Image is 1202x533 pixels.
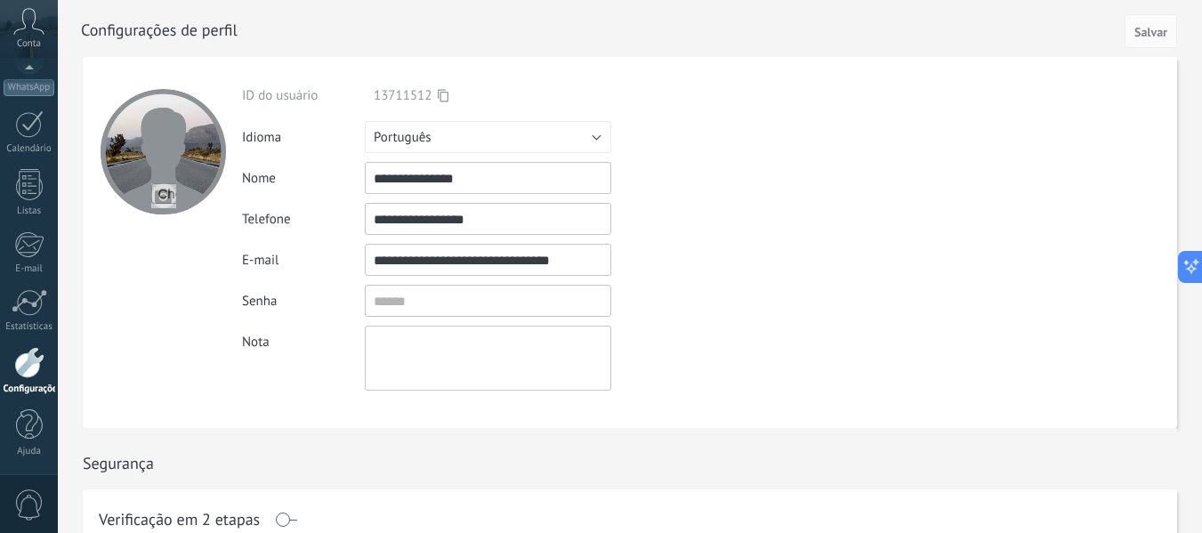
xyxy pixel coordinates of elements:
[99,513,260,527] h1: Verificação em 2 etapas
[242,293,365,310] div: Senha
[1125,14,1177,48] button: Salvar
[365,121,611,153] button: Português
[242,252,365,269] div: E-mail
[4,384,55,395] div: Configurações
[1134,26,1167,38] span: Salvar
[4,206,55,217] div: Listas
[17,38,41,50] span: Conta
[4,143,55,155] div: Calendário
[4,321,55,333] div: Estatísticas
[242,211,365,228] div: Telefone
[374,129,432,146] span: Português
[4,263,55,275] div: E-mail
[242,170,365,187] div: Nome
[4,79,54,96] div: WhatsApp
[242,87,365,104] div: ID do usuário
[83,453,154,473] h1: Segurança
[4,446,55,457] div: Ajuda
[374,87,432,104] span: 13711512
[242,326,365,351] div: Nota
[242,129,365,146] div: Idioma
